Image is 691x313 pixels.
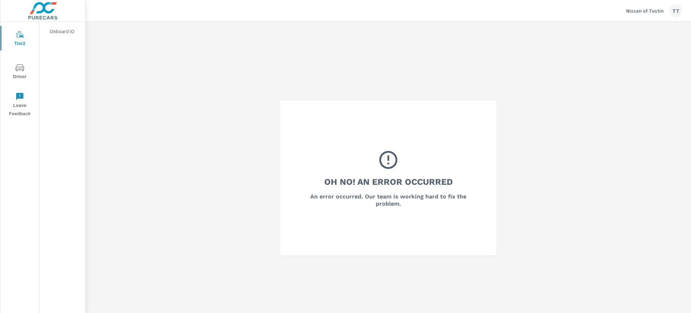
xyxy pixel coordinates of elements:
[40,26,85,37] div: Onboard IO
[3,30,37,48] span: Tier2
[669,4,682,17] div: TT
[0,22,39,121] div: nav menu
[50,28,80,35] p: Onboard IO
[3,63,37,81] span: Driver
[3,92,37,118] span: Leave Feedback
[300,193,477,207] h6: An error occurred. Our team is working hard to fix the problem.
[626,8,664,14] p: Nissan of Tustin
[324,176,453,188] h3: Oh No! An Error Occurred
